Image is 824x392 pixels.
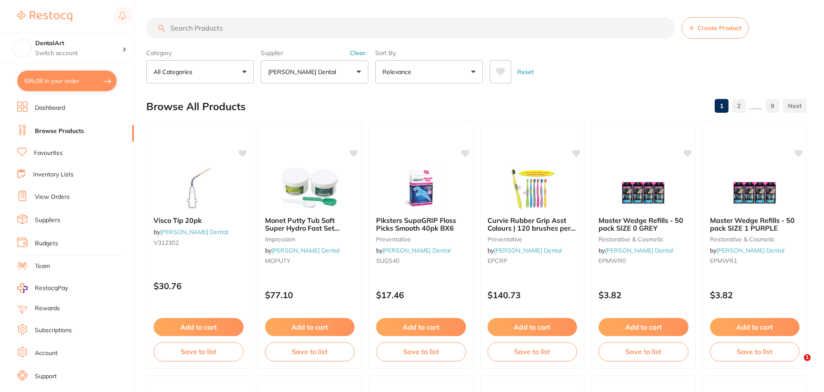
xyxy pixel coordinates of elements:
img: Piksters SupaGRIP Floss Picks Smooth 40pk BX6 [393,167,449,210]
button: Add to cart [154,318,244,336]
img: DentalArt [13,40,31,57]
label: Supplier [261,49,368,57]
small: impression [265,236,355,243]
button: $95.08 in your order [17,71,117,91]
img: Master Wedge Refills - 50 pack SIZE 1 PURPLE [727,167,783,210]
button: Add to cart [599,318,688,336]
small: preventative [376,236,466,243]
span: SUGS40 [376,257,399,265]
button: Save to list [599,342,688,361]
span: Piksters SupaGRIP Floss Picks Smooth 40pk BX6 [376,216,456,232]
a: [PERSON_NAME] Dental [605,247,673,254]
p: $3.82 [710,290,800,300]
a: 9 [765,97,779,114]
a: Subscriptions [35,326,72,335]
p: All Categories [154,68,196,76]
span: EPCRP [488,257,507,265]
p: [PERSON_NAME] Dental [268,68,339,76]
a: Dashboard [35,104,65,112]
b: Piksters SupaGRIP Floss Picks Smooth 40pk BX6 [376,216,466,232]
b: Monet Putty Tub Soft Super Hydro Fast Set 2x400g [265,216,355,232]
small: restorative & cosmetic [710,236,800,243]
span: by [265,247,339,254]
p: $77.10 [265,290,355,300]
button: Create Product [682,17,749,39]
a: Rewards [35,304,60,313]
span: by [376,247,451,254]
span: MOPUTY [265,257,290,265]
a: Inventory Lists [33,170,74,179]
img: RestocqPay [17,283,28,293]
button: Save to list [154,342,244,361]
a: [PERSON_NAME] Dental [383,247,451,254]
span: RestocqPay [35,284,68,293]
span: EPMWR1 [710,257,737,265]
a: 1 [715,97,728,114]
b: Master Wedge Refills - 50 pack SIZE 0 GREY [599,216,688,232]
a: [PERSON_NAME] Dental [494,247,562,254]
h2: Browse All Products [146,101,246,113]
img: Restocq Logo [17,11,72,22]
span: Master Wedge Refills - 50 pack SIZE 1 PURPLE [710,216,795,232]
button: All Categories [146,60,254,83]
span: Curvie Rubber Grip Asst Colours | 120 brushes per box [488,216,576,241]
button: Relevance [375,60,483,83]
button: Add to cart [488,318,577,336]
span: by [154,228,228,236]
a: Suppliers [35,216,60,225]
button: Clear [347,49,368,57]
iframe: Intercom live chat [786,354,807,375]
a: 2 [732,97,746,114]
b: Visco Tip 20pk [154,216,244,224]
span: 1 [804,354,811,361]
input: Search Products [146,17,675,39]
b: Master Wedge Refills - 50 pack SIZE 1 PURPLE [710,216,800,232]
img: Monet Putty Tub Soft Super Hydro Fast Set 2x400g [282,167,338,210]
span: by [599,247,673,254]
span: Master Wedge Refills - 50 pack SIZE 0 GREY [599,216,683,232]
span: V312302 [154,239,179,247]
a: [PERSON_NAME] Dental [716,247,784,254]
label: Sort By [375,49,483,57]
button: Save to list [488,342,577,361]
span: Visco Tip 20pk [154,216,202,225]
a: Account [35,349,58,358]
img: Master Wedge Refills - 50 pack SIZE 0 GREY [615,167,671,210]
span: Monet Putty Tub Soft Super Hydro Fast Set 2x400g [265,216,339,241]
button: Reset [515,60,536,83]
p: Switch account [35,49,122,58]
b: Curvie Rubber Grip Asst Colours | 120 brushes per box [488,216,577,232]
button: Save to list [710,342,800,361]
a: [PERSON_NAME] Dental [160,228,228,236]
p: $30.76 [154,281,244,291]
a: Restocq Logo [17,6,72,26]
a: RestocqPay [17,283,68,293]
label: Category [146,49,254,57]
span: Create Product [697,25,741,31]
button: Add to cart [710,318,800,336]
p: $3.82 [599,290,688,300]
a: Support [35,372,57,381]
p: $140.73 [488,290,577,300]
span: by [488,247,562,254]
button: Add to cart [265,318,355,336]
a: Favourites [34,149,63,157]
button: Save to list [265,342,355,361]
span: by [710,247,784,254]
p: $17.46 [376,290,466,300]
a: Team [35,262,50,271]
a: View Orders [35,193,70,201]
img: Curvie Rubber Grip Asst Colours | 120 brushes per box [504,167,560,210]
a: Browse Products [35,127,84,136]
img: Visco Tip 20pk [170,167,226,210]
a: Budgets [35,239,58,248]
h4: DentalArt [35,39,122,48]
p: Relevance [383,68,415,76]
small: restorative & cosmetic [599,236,688,243]
button: Add to cart [376,318,466,336]
span: EPMWR0 [599,257,626,265]
a: [PERSON_NAME] Dental [272,247,339,254]
button: [PERSON_NAME] Dental [261,60,368,83]
button: Save to list [376,342,466,361]
small: preventative [488,236,577,243]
